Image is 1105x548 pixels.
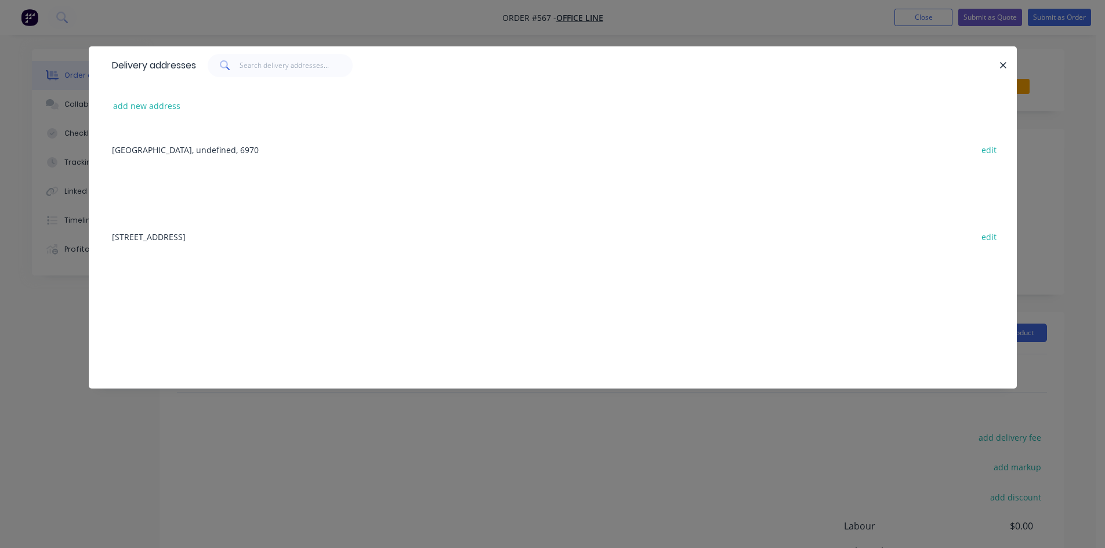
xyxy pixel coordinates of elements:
[107,98,187,114] button: add new address
[106,215,999,258] div: [STREET_ADDRESS]
[240,54,353,77] input: Search delivery addresses...
[976,141,1003,157] button: edit
[106,47,196,84] div: Delivery addresses
[106,128,999,171] div: [GEOGRAPHIC_DATA], undefined, 6970
[976,228,1003,244] button: edit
